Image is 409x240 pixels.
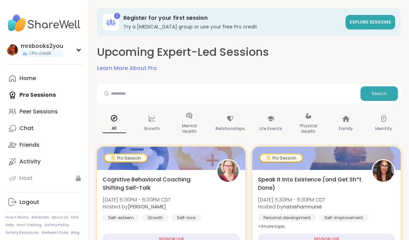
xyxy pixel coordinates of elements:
[258,203,325,210] span: Hosted by
[319,214,368,221] div: Self-Improvement
[19,198,39,206] div: Logout
[259,125,282,133] p: Life Events
[258,214,316,221] div: Personal development
[6,70,83,87] a: Home
[372,91,387,97] span: Search
[217,160,239,182] img: Fausta
[144,125,160,133] p: Growth
[339,125,353,133] p: Family
[6,11,83,35] img: ShareWell Nav Logo
[103,175,209,192] span: Cognitive Behavioral Coaching: Shifting Self-Talk
[21,42,63,50] div: mrsbooks2you
[19,174,33,182] div: Host
[97,64,157,72] a: Learn More About Pro
[178,122,201,136] p: Mental Health
[216,125,245,133] p: Relationships
[142,214,168,221] div: Growth
[44,223,69,228] a: Safety Policy
[171,214,201,221] div: Self-love
[7,44,18,55] img: mrsbooks2you
[6,153,83,170] a: Activity
[19,108,58,115] div: Peer Sessions
[19,158,41,165] div: Activity
[258,175,364,192] span: Speak It Into Existence (and Get Sh*t Done)
[260,155,302,162] div: Pro Session
[97,44,269,60] h2: Upcoming Expert-Led Sessions
[258,196,325,203] span: [DATE] 5:30PM - 6:30PM CDT
[103,124,126,133] p: All
[6,230,39,235] a: Safety Resources
[71,230,79,235] a: Blog
[360,86,398,101] button: Search
[6,120,83,137] a: Chat
[105,155,147,162] div: Pro Session
[6,215,29,220] a: How It Works
[123,14,341,22] h3: Register for your first session
[6,103,83,120] a: Peer Sessions
[103,203,171,210] span: Hosted by
[114,13,120,19] div: 1
[6,170,83,187] a: Host
[128,203,166,210] b: [PERSON_NAME]
[103,196,171,203] span: [DATE] 5:00PM - 6:00PM CDT
[375,125,392,133] p: Identity
[19,141,40,149] div: Friends
[373,160,394,182] img: natashamnurse
[103,214,139,221] div: Self-esteem
[42,230,68,235] a: Redeem Code
[6,194,83,211] a: Logout
[19,125,34,132] div: Chat
[17,223,42,228] a: Host Training
[6,137,83,153] a: Friends
[123,23,341,30] h3: Try a [MEDICAL_DATA] group or use your free Pro credit.
[19,75,36,82] div: Home
[283,203,322,210] b: natashamnurse
[71,215,78,220] a: FAQ
[350,19,391,25] span: Explore sessions
[6,223,14,228] a: Help
[346,15,395,29] a: Explore sessions
[297,122,320,136] p: Physical Health
[29,51,51,57] span: 1 Pro credit
[32,215,49,220] a: Referrals
[52,215,68,220] a: About Us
